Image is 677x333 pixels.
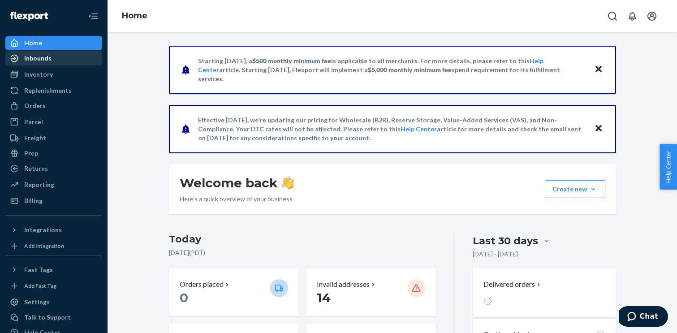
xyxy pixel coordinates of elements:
[5,115,102,129] a: Parcel
[24,180,54,189] div: Reporting
[169,268,299,316] button: Orders placed 0
[24,39,42,48] div: Home
[10,12,48,21] img: Flexport logo
[169,248,436,257] p: [DATE] ( PDT )
[180,175,294,191] h1: Welcome back
[317,290,331,305] span: 14
[5,67,102,82] a: Inventory
[483,279,542,290] button: Delivered orders
[5,194,102,208] a: Billing
[5,310,102,324] button: Talk to Support
[473,234,538,248] div: Last 30 days
[5,99,102,113] a: Orders
[115,3,155,29] ol: breadcrumbs
[5,177,102,192] a: Reporting
[5,131,102,145] a: Freight
[5,146,102,160] a: Prep
[24,117,43,126] div: Parcel
[24,196,43,205] div: Billing
[306,268,436,316] button: Invalid addresses 14
[198,116,586,143] p: Effective [DATE], we're updating our pricing for Wholesale (B2B), Reserve Storage, Value-Added Se...
[5,263,102,277] button: Fast Tags
[473,250,518,259] p: [DATE] - [DATE]
[122,11,147,21] a: Home
[5,51,102,65] a: Inbounds
[368,66,452,74] span: $5,000 monthly minimum fee
[24,101,46,110] div: Orders
[24,225,62,234] div: Integrations
[5,83,102,98] a: Replenishments
[180,279,224,290] p: Orders placed
[5,281,102,291] a: Add Fast Tag
[623,7,641,25] button: Open notifications
[24,54,52,63] div: Inbounds
[5,36,102,50] a: Home
[643,7,661,25] button: Open account menu
[24,265,53,274] div: Fast Tags
[24,164,48,173] div: Returns
[180,290,188,305] span: 0
[5,223,102,237] button: Integrations
[198,56,586,83] p: Starting [DATE], a is applicable to all merchants. For more details, please refer to this article...
[252,57,331,65] span: $500 monthly minimum fee
[619,306,668,329] iframe: Opens a widget where you can chat to one of our agents
[593,122,604,135] button: Close
[169,232,436,247] h3: Today
[545,180,605,198] button: Create new
[24,70,53,79] div: Inventory
[401,125,437,133] a: Help Center
[24,298,50,307] div: Settings
[317,279,370,290] p: Invalid addresses
[180,195,294,203] p: Here’s a quick overview of your business
[24,149,38,158] div: Prep
[604,7,621,25] button: Open Search Box
[281,177,294,189] img: hand-wave emoji
[5,295,102,309] a: Settings
[24,242,64,250] div: Add Integration
[84,7,102,25] button: Close Navigation
[24,86,72,95] div: Replenishments
[5,161,102,176] a: Returns
[24,313,71,322] div: Talk to Support
[593,63,604,76] button: Close
[660,144,677,190] button: Help Center
[24,282,56,290] div: Add Fast Tag
[24,134,46,143] div: Freight
[5,241,102,251] a: Add Integration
